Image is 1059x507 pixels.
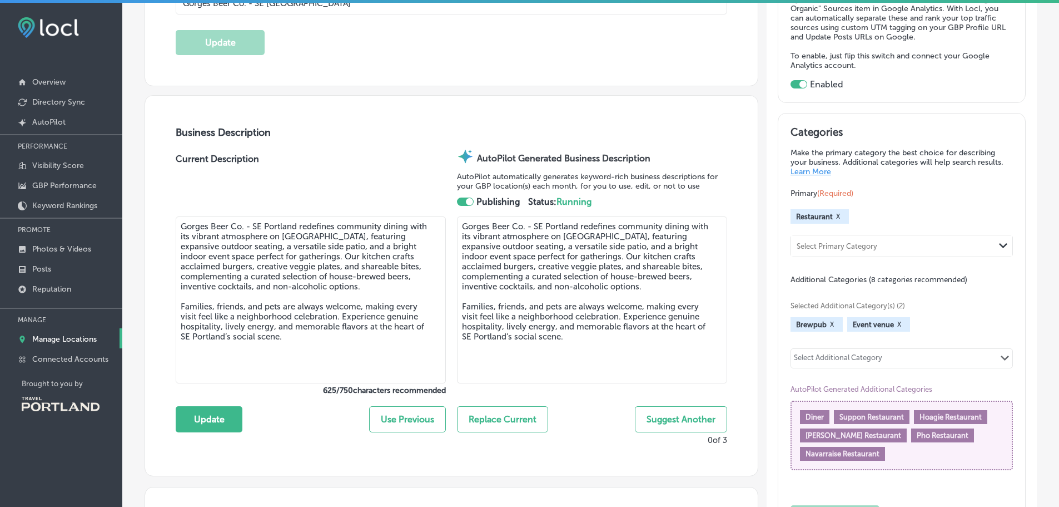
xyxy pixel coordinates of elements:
[32,117,66,127] p: AutoPilot
[853,321,894,329] span: Event venue
[176,216,446,383] textarea: Gorges Beer Co. - SE Portland redefines community dining with its vibrant atmosphere on [GEOGRAPH...
[528,196,591,207] strong: Status:
[22,380,122,388] p: Brought to you by
[817,189,853,198] span: (Required)
[790,148,1013,176] p: Make the primary category the best choice for describing your business. Additional categories wil...
[635,406,727,432] button: Suggest Another
[790,385,1005,393] span: AutoPilot Generated Additional Categories
[32,181,97,190] p: GBP Performance
[790,189,853,198] span: Primary
[708,435,727,445] p: 0 of 3
[176,30,265,55] button: Update
[457,172,727,191] p: AutoPilot automatically generates keyword-rich business descriptions for your GBP location(s) eac...
[806,450,879,458] span: Navarraise Restaurant
[176,154,259,216] label: Current Description
[32,355,108,364] p: Connected Accounts
[32,284,71,294] p: Reputation
[790,302,1005,310] span: Selected Additional Category(s) (2)
[457,406,548,432] button: Replace Current
[827,320,837,329] button: X
[806,431,901,440] span: Oden Restaurant
[797,242,877,250] div: Select Primary Category
[806,413,824,421] span: Diner
[790,167,831,176] a: Learn More
[477,153,650,164] strong: AutoPilot Generated Business Description
[32,201,97,210] p: Keyword Rankings
[869,274,967,285] span: (8 categories recommended)
[457,148,474,165] img: autopilot-icon
[18,17,79,38] img: fda3e92497d09a02dc62c9cd864e3231.png
[919,413,982,421] span: Hoagie Restaurant
[32,244,91,254] p: Photos & Videos
[894,320,904,329] button: X
[796,321,827,329] span: Brewpub
[833,212,843,221] button: X
[32,97,85,107] p: Directory Sync
[176,406,242,432] button: Update
[369,406,446,432] button: Use Previous
[32,334,97,344] p: Manage Locations
[790,275,967,284] span: Additional Categories
[176,386,446,395] label: 625 / 750 characters recommended
[556,196,591,207] span: Running
[476,196,520,207] strong: Publishing
[917,431,968,440] span: Pho Restaurant
[810,79,843,90] label: Enabled
[32,264,51,274] p: Posts
[839,413,904,421] span: Suppon Restaurant
[22,397,100,411] img: Travel Portland
[457,216,727,383] textarea: Gorges Beer Co. - SE Portland redefines community dining with its vibrant atmosphere on [GEOGRAPH...
[796,213,833,221] span: Restaurant
[32,77,66,87] p: Overview
[790,51,1013,70] p: To enable, just flip this switch and connect your Google Analytics account.
[790,126,1013,142] h3: Categories
[794,353,882,366] div: Select Additional Category
[32,161,84,170] p: Visibility Score
[176,126,727,139] h3: Business Description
